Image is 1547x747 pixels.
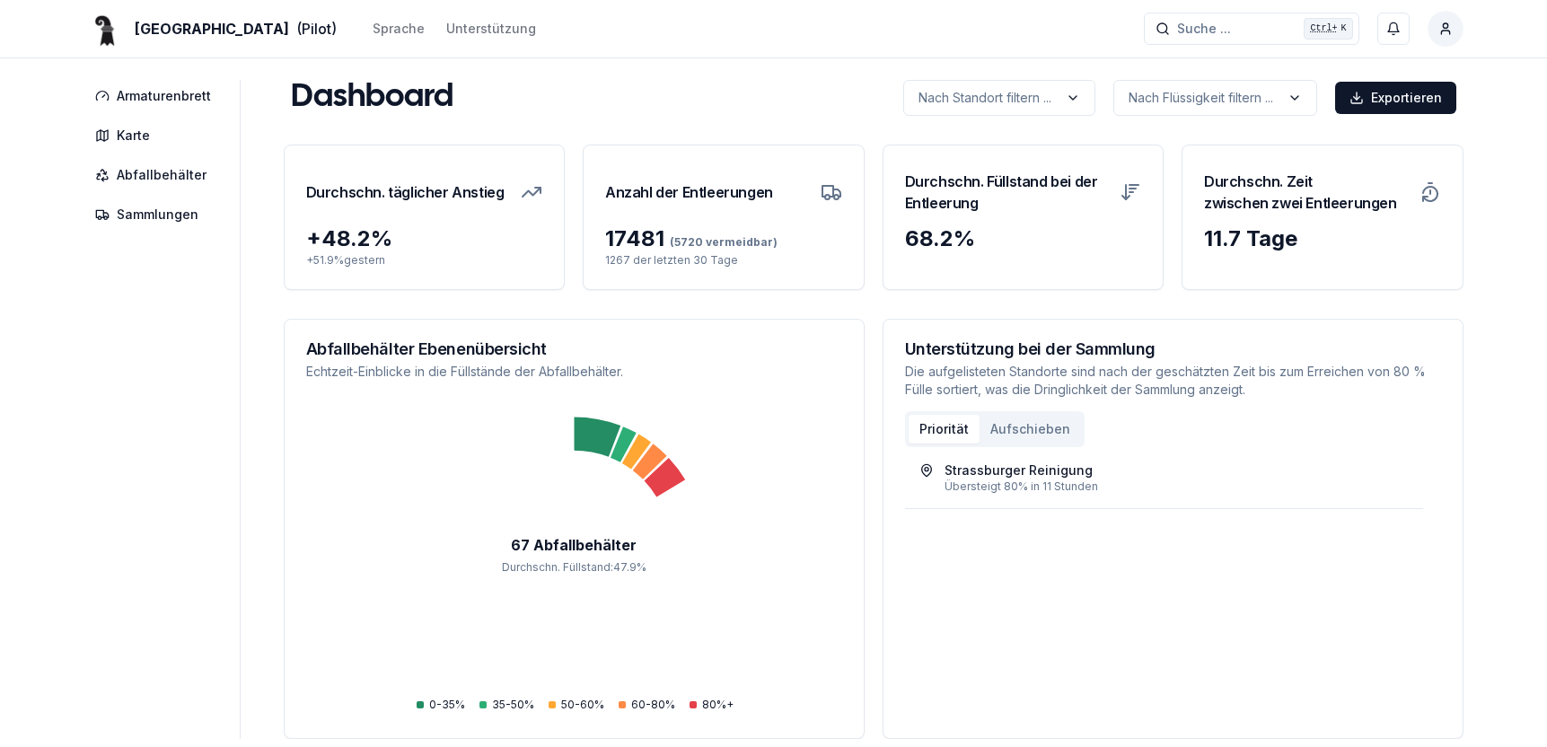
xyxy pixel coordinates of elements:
[690,698,734,712] div: 80%+
[1204,224,1441,253] div: 11.7 Tage
[619,698,675,712] div: 60-80%
[373,18,425,40] button: Sprache
[306,363,842,381] p: Echtzeit-Einblicke in die Füllstände der Abfallbehälter.
[306,341,842,357] h3: Abfallbehälter Ebenenübersicht
[117,87,211,105] span: Armaturenbrett
[905,341,1441,357] h3: Unterstützung bei der Sammlung
[84,18,337,40] a: [GEOGRAPHIC_DATA](Pilot)
[605,224,842,253] div: 17481
[296,18,337,40] span: (Pilot)
[135,18,289,40] span: [GEOGRAPHIC_DATA]
[919,89,1051,107] p: Nach Standort filtern ...
[306,224,543,253] div: + 48.2 %
[909,415,980,444] button: Priorität
[84,7,127,50] img: Basel Logo
[117,127,150,145] span: Karte
[373,20,425,38] div: Sprache
[905,224,1142,253] div: 68.2 %
[291,80,453,116] h1: Dashboard
[905,167,1110,217] h3: Durchschn. Füllstand bei der Entleerung
[945,479,1409,494] div: Übersteigt 80% in 11 Stunden
[306,167,505,217] h3: Durchschn. täglicher Anstieg
[1177,20,1231,38] span: Suche ...
[919,461,1409,494] a: Strassburger ReinigungÜbersteigt 80% in 11 Stunden
[903,80,1095,116] button: label
[117,166,207,184] span: Abfallbehälter
[605,253,842,268] p: 1267 der letzten 30 Tage
[1204,167,1409,217] h3: Durchschn. Zeit zwischen zwei Entleerungen
[84,80,229,112] a: Armaturenbrett
[1335,82,1456,114] button: Exportieren
[306,253,543,268] p: + 51.9 % gestern
[511,537,637,554] tspan: 67 Abfallbehälter
[84,198,229,231] a: Sammlungen
[502,560,646,574] tspan: Durchschn. Füllstand : 47.9 %
[446,18,536,40] a: Unterstützung
[945,461,1093,479] div: Strassburger Reinigung
[1113,80,1317,116] button: label
[549,698,604,712] div: 50-60%
[479,698,534,712] div: 35-50%
[84,119,229,152] a: Karte
[417,698,465,712] div: 0-35%
[1129,89,1273,107] p: Nach Flüssigkeit filtern ...
[905,363,1441,399] p: Die aufgelisteten Standorte sind nach der geschätzten Zeit bis zum Erreichen von 80 % Fülle sorti...
[664,235,778,249] span: (5720 vermeidbar)
[84,159,229,191] a: Abfallbehälter
[117,206,198,224] span: Sammlungen
[980,415,1081,444] button: Aufschieben
[1144,13,1359,45] button: Suche ...Ctrl+K
[605,167,773,217] h3: Anzahl der Entleerungen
